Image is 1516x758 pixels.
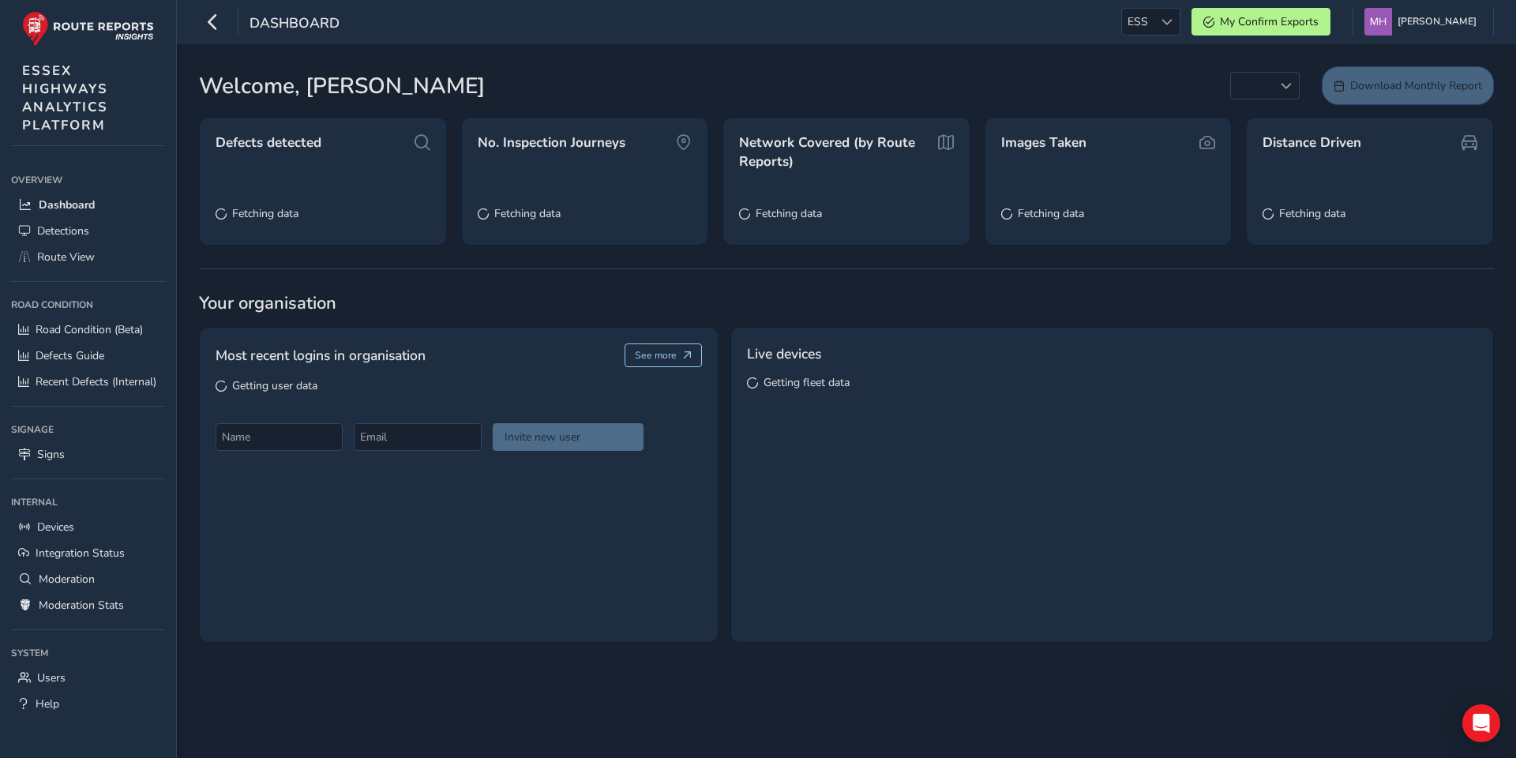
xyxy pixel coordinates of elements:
span: Getting fleet data [764,375,850,390]
a: Signs [11,441,165,467]
span: Getting user data [232,378,317,393]
span: Welcome, [PERSON_NAME] [199,69,485,103]
div: Overview [11,168,165,192]
a: Moderation [11,566,165,592]
span: Fetching data [494,206,561,221]
a: Road Condition (Beta) [11,317,165,343]
a: Devices [11,514,165,540]
button: See more [625,343,703,367]
span: Live devices [747,343,821,364]
span: Images Taken [1001,133,1086,152]
span: See more [635,349,677,362]
span: Integration Status [36,546,125,561]
a: Dashboard [11,192,165,218]
span: Moderation [39,572,95,587]
span: [PERSON_NAME] [1398,8,1477,36]
div: Signage [11,418,165,441]
input: Email [354,423,481,451]
span: Devices [37,520,74,535]
a: Recent Defects (Internal) [11,369,165,395]
span: My Confirm Exports [1220,14,1319,29]
span: Your organisation [199,291,1494,315]
a: Route View [11,244,165,270]
button: [PERSON_NAME] [1364,8,1482,36]
span: Defects detected [216,133,321,152]
span: Most recent logins in organisation [216,345,426,366]
span: Help [36,696,59,711]
span: Detections [37,223,89,238]
span: Dashboard [39,197,95,212]
div: System [11,641,165,665]
span: Fetching data [232,206,298,221]
span: Road Condition (Beta) [36,322,143,337]
a: Users [11,665,165,691]
span: Moderation Stats [39,598,124,613]
span: Distance Driven [1263,133,1361,152]
button: My Confirm Exports [1191,8,1330,36]
a: Defects Guide [11,343,165,369]
span: Defects Guide [36,348,104,363]
span: No. Inspection Journeys [478,133,625,152]
a: Help [11,691,165,717]
a: Integration Status [11,540,165,566]
img: rr logo [22,11,154,47]
span: Route View [37,250,95,265]
span: Users [37,670,66,685]
div: Open Intercom Messenger [1462,704,1500,742]
span: ESS [1122,9,1154,35]
img: diamond-layout [1364,8,1392,36]
a: Moderation Stats [11,592,165,618]
span: Fetching data [1279,206,1345,221]
span: Fetching data [756,206,822,221]
span: Network Covered (by Route Reports) [739,133,932,171]
span: Fetching data [1018,206,1084,221]
span: Signs [37,447,65,462]
span: ESSEX HIGHWAYS ANALYTICS PLATFORM [22,62,108,134]
input: Name [216,423,343,451]
span: Dashboard [250,13,340,36]
div: Road Condition [11,293,165,317]
div: Internal [11,490,165,514]
a: Detections [11,218,165,244]
span: Recent Defects (Internal) [36,374,156,389]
